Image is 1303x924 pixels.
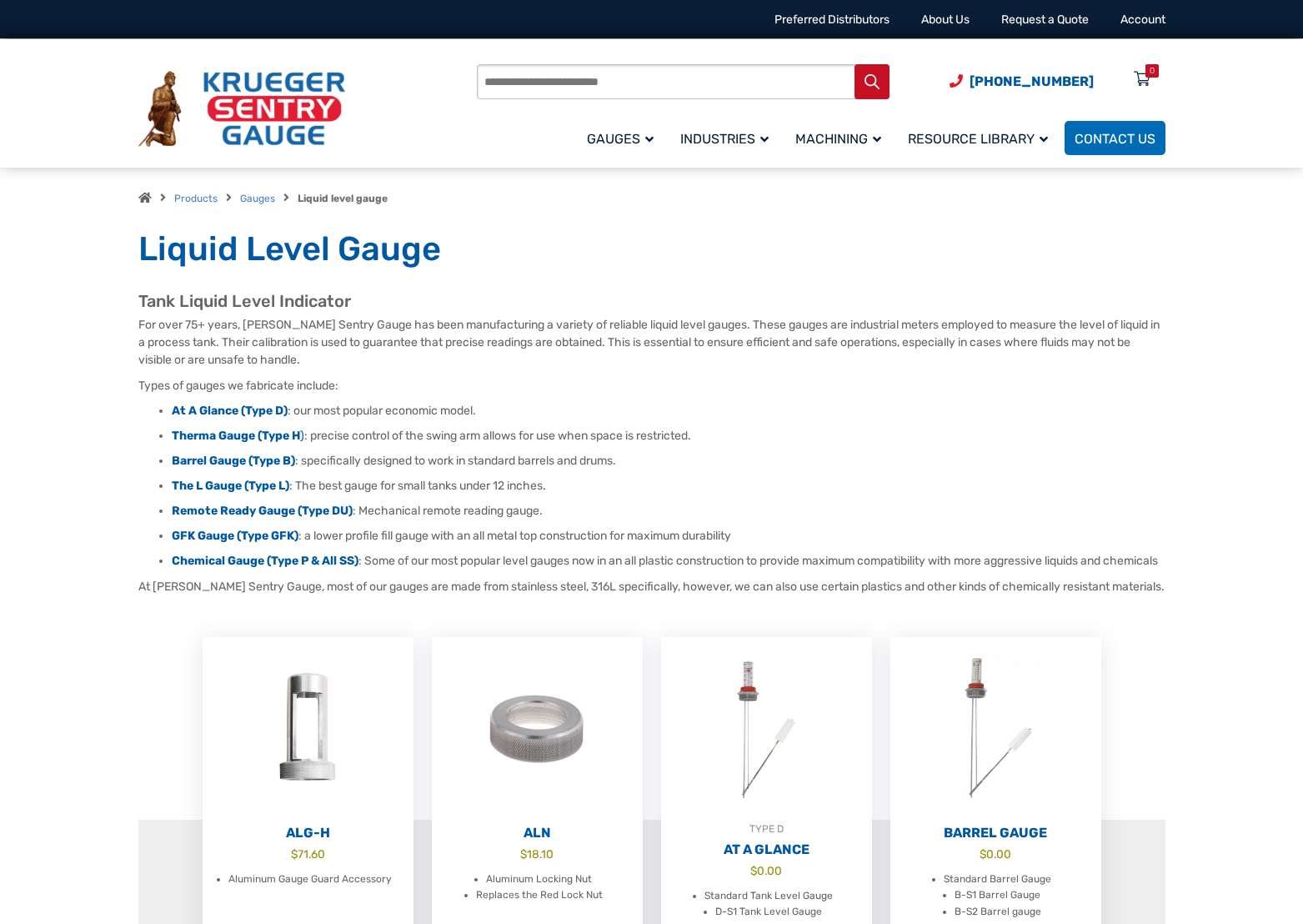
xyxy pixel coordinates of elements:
[172,403,1165,419] li: : our most popular economic model.
[1075,131,1155,147] span: Contact Us
[291,847,325,861] bdi: 71.60
[138,228,1165,270] h1: Liquid Level Gauge
[950,71,1094,92] a: Phone Number (920) 434-8860
[898,118,1065,158] a: Resource Library
[921,13,970,27] a: About Us
[138,71,345,148] img: Krueger Sentry Gauge
[890,637,1101,821] img: Barrel Gauge
[486,871,592,888] li: Aluminum Locking Nut
[577,118,670,158] a: Gauges
[1001,13,1089,27] a: Request a Quote
[172,503,1165,520] li: : Mechanical remote reading gauge.
[670,118,785,158] a: Industries
[476,887,603,904] li: Replaces the Red Lock Nut
[955,904,1041,921] li: B-S2 Barrel gauge
[432,637,643,821] img: ALN
[1120,13,1165,27] a: Account
[908,131,1048,147] span: Resource Library
[970,73,1094,89] span: [PHONE_NUMBER]
[980,847,986,861] span: $
[520,847,554,861] bdi: 18.10
[1150,64,1155,78] div: 0
[680,131,769,147] span: Industries
[172,429,304,443] a: Therma Gauge (Type H)
[172,428,1165,444] li: : precise control of the swing arm allows for use when space is restricted.
[138,316,1165,369] p: For over 75+ years, [PERSON_NAME] Sentry Gauge has been manufacturing a variety of reliable liqui...
[750,864,782,877] bdi: 0.00
[661,821,872,837] div: TYPE D
[203,825,413,841] h2: ALG-H
[172,404,288,418] a: At A Glance (Type D)
[172,528,1165,545] li: : a lower profile fill gauge with an all metal top construction for maximum durability
[172,553,1165,570] li: : Some of our most popular level gauges now in an all plastic construction to provide maximum com...
[661,637,872,821] img: At A Glance
[298,193,388,204] strong: Liquid level gauge
[715,904,822,921] li: D-S1 Tank Level Gauge
[432,825,643,841] h2: ALN
[750,864,757,877] span: $
[240,193,275,204] a: Gauges
[704,888,833,905] li: Standard Tank Level Gauge
[172,454,295,468] a: Barrel Gauge (Type B)
[138,578,1165,595] p: At [PERSON_NAME] Sentry Gauge, most of our gauges are made from stainless steel, 316L specificall...
[890,825,1101,841] h2: Barrel Gauge
[955,887,1040,904] li: B-S1 Barrel Gauge
[661,841,872,858] h2: At A Glance
[785,118,898,158] a: Machining
[587,131,654,147] span: Gauges
[174,193,218,204] a: Products
[172,453,1165,470] li: : specifically designed to work in standard barrels and drums.
[138,291,1165,312] h2: Tank Liquid Level Indicator
[138,377,1165,394] p: Types of gauges we fabricate include:
[520,847,527,861] span: $
[172,478,1165,495] li: : The best gauge for small tanks under 12 inches.
[980,847,1011,861] bdi: 0.00
[172,479,289,493] a: The L Gauge (Type L)
[795,131,881,147] span: Machining
[203,637,413,821] img: ALG-OF
[1065,121,1165,155] a: Contact Us
[172,429,300,443] strong: Therma Gauge (Type H
[291,847,298,861] span: $
[944,871,1051,888] li: Standard Barrel Gauge
[774,13,890,27] a: Preferred Distributors
[228,871,392,888] li: Aluminum Gauge Guard Accessory
[172,529,298,543] a: GFK Gauge (Type GFK)
[172,504,353,518] a: Remote Ready Gauge (Type DU)
[172,554,358,568] a: Chemical Gauge (Type P & All SS)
